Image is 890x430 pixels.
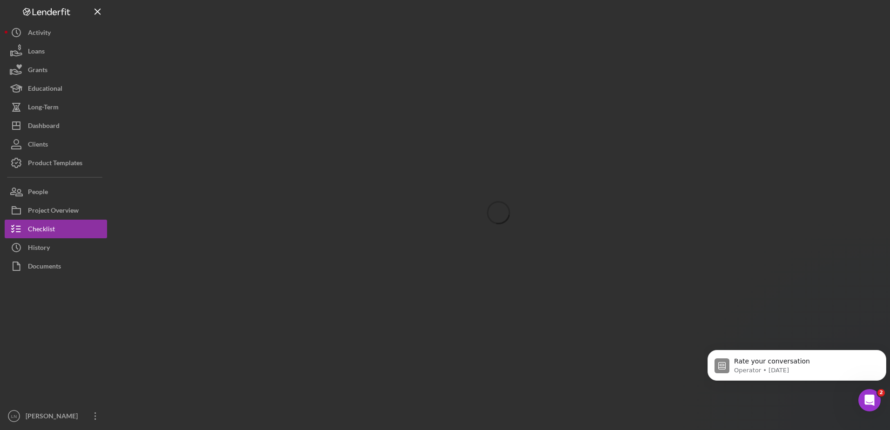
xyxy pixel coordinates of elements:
button: LN[PERSON_NAME] [5,407,107,425]
div: Educational [28,79,62,100]
button: Project Overview [5,201,107,220]
button: Checklist [5,220,107,238]
button: Clients [5,135,107,154]
button: Documents [5,257,107,275]
button: Loans [5,42,107,60]
iframe: Intercom live chat [858,389,881,411]
button: Grants [5,60,107,79]
button: Long-Term [5,98,107,116]
div: History [28,238,50,259]
div: Product Templates [28,154,82,175]
button: Product Templates [5,154,107,172]
button: People [5,182,107,201]
button: Educational [5,79,107,98]
button: Activity [5,23,107,42]
text: LN [11,414,17,419]
div: Grants [28,60,47,81]
div: [PERSON_NAME] [23,407,84,428]
iframe: Intercom notifications message [704,330,890,405]
div: Loans [28,42,45,63]
span: 2 [877,389,885,396]
div: Checklist [28,220,55,241]
div: People [28,182,48,203]
button: History [5,238,107,257]
div: Long-Term [28,98,59,119]
button: Dashboard [5,116,107,135]
div: Project Overview [28,201,79,222]
div: Dashboard [28,116,60,137]
div: Documents [28,257,61,278]
div: Clients [28,135,48,156]
div: Activity [28,23,51,44]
